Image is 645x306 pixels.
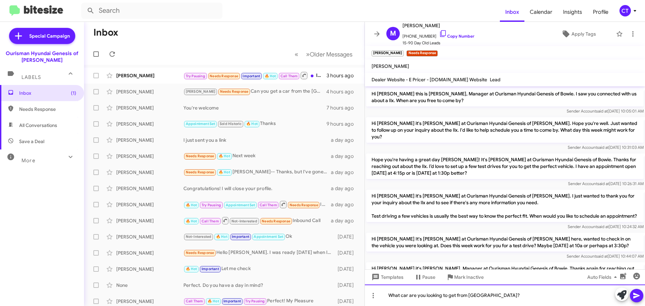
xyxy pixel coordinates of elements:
div: [PERSON_NAME] [116,121,183,127]
p: Hope you're having a great day [PERSON_NAME]! It's [PERSON_NAME] at Ourisman Hyundai Genesis of B... [366,154,644,179]
div: Let me check [183,265,334,273]
button: Previous [291,47,302,61]
div: [PERSON_NAME] [116,266,183,272]
p: Hi [PERSON_NAME] this is [PERSON_NAME], Manager at Ourisman Hyundai Genesis of Bowie. I saw you c... [366,88,644,106]
button: Auto Fields [582,271,625,283]
span: Needs Response [210,74,238,78]
nav: Page navigation example [291,47,356,61]
span: Call Them [281,74,298,78]
span: 🔥 Hot [186,267,197,271]
span: Special Campaign [29,33,70,39]
span: Sender Account [DATE] 10:24:32 AM [568,224,644,229]
h1: Inbox [93,27,118,38]
a: Insights [558,2,588,22]
span: said at [596,254,608,259]
span: Sender Account [DATE] 10:05:01 AM [567,108,644,114]
div: Inbound Call [183,71,327,80]
span: More [21,158,35,164]
div: 7 hours ago [327,104,359,111]
span: Try Pausing [202,203,221,207]
span: 🔥 Hot [219,154,230,158]
div: Inbound Call [183,200,331,209]
div: [PERSON_NAME] [116,88,183,95]
span: 🔥 Hot [246,122,258,126]
span: Dealer Website - E Pricer - [DOMAIN_NAME] Website [372,77,487,83]
div: [PERSON_NAME] [116,104,183,111]
div: [PERSON_NAME] [116,169,183,176]
span: Call Them [186,299,203,303]
div: [PERSON_NAME] [116,185,183,192]
div: 4 hours ago [326,88,359,95]
button: Next [302,47,356,61]
button: CT [614,5,638,16]
span: Sold Historic [220,122,242,126]
span: Call Them [260,203,277,207]
span: Pause [422,271,435,283]
span: Inbox [19,90,76,96]
span: Needs Response [186,170,214,174]
span: Templates [370,271,403,283]
div: a day ago [331,217,359,224]
div: [PERSON_NAME] [116,201,183,208]
div: Can you get a car from the [GEOGRAPHIC_DATA] location [183,88,326,95]
span: All Conversations [19,122,57,129]
a: Profile [588,2,614,22]
span: [PERSON_NAME] [186,89,216,94]
span: said at [597,181,609,186]
span: Sender Account [DATE] 10:31:03 AM [568,145,644,150]
p: Hi [PERSON_NAME] it's [PERSON_NAME] at Ourisman Hyundai Genesis of [PERSON_NAME]. Hope you're wel... [366,117,644,143]
span: Needs Response [262,219,290,223]
span: 🔥 Hot [219,170,230,174]
button: Pause [409,271,441,283]
div: CT [619,5,631,16]
div: [PERSON_NAME] [116,233,183,240]
span: 15-90 Day Old Leads [402,40,474,46]
div: [PERSON_NAME] [116,137,183,143]
small: Needs Response [406,50,437,56]
span: Try Pausing [186,74,205,78]
span: Needs Response [220,89,249,94]
span: Needs Response [290,203,318,207]
span: Important [232,234,249,239]
div: a day ago [331,201,359,208]
span: said at [596,108,608,114]
div: [PERSON_NAME] [116,72,183,79]
div: [PERSON_NAME] [116,153,183,160]
span: [PERSON_NAME] [372,63,409,69]
span: Mark Inactive [454,271,484,283]
span: Sender Account [DATE] 10:26:31 AM [568,181,644,186]
div: [PERSON_NAME] [116,250,183,256]
div: Perfect. Do you have a day in mind? [183,282,334,289]
span: Lead [490,77,501,83]
span: Save a Deal [19,138,44,145]
div: What car are you looking to get from [GEOGRAPHIC_DATA]? [365,285,645,306]
span: Older Messages [310,51,352,58]
span: Appointment Set [226,203,255,207]
div: [PERSON_NAME]-- Thanks, but I've gone in a different direction and leased a 2025 Audi A6 Etron. H... [183,168,331,176]
span: Not-Interested [231,219,257,223]
div: Thanks [183,120,327,128]
span: Appointment Set [186,122,215,126]
span: Not-Interested [186,234,212,239]
span: 🔥 Hot [265,74,276,78]
a: Special Campaign [9,28,75,44]
div: You're welcome [183,104,327,111]
button: Templates [365,271,409,283]
span: [PHONE_NUMBER] [402,30,474,40]
a: Copy Number [439,34,474,39]
span: Try Pausing [245,299,265,303]
div: I just sent you a link [183,137,331,143]
div: [DATE] [334,250,359,256]
span: M [390,28,396,39]
p: Hi [PERSON_NAME] it's [PERSON_NAME] at Ourisman Hyundai Genesis of [PERSON_NAME]. I just wanted t... [366,190,644,222]
div: Perfect! My Pleasure [183,297,334,305]
span: » [306,50,310,58]
a: Inbox [500,2,524,22]
span: 🔥 Hot [186,219,197,223]
span: (1) [71,90,76,96]
input: Search [81,3,222,19]
p: Hi [PERSON_NAME] It's [PERSON_NAME] at Ourisman Hyundai Genesis of [PERSON_NAME] here, wanted to ... [366,233,644,252]
div: Ok [183,233,334,241]
div: 3 hours ago [327,72,359,79]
